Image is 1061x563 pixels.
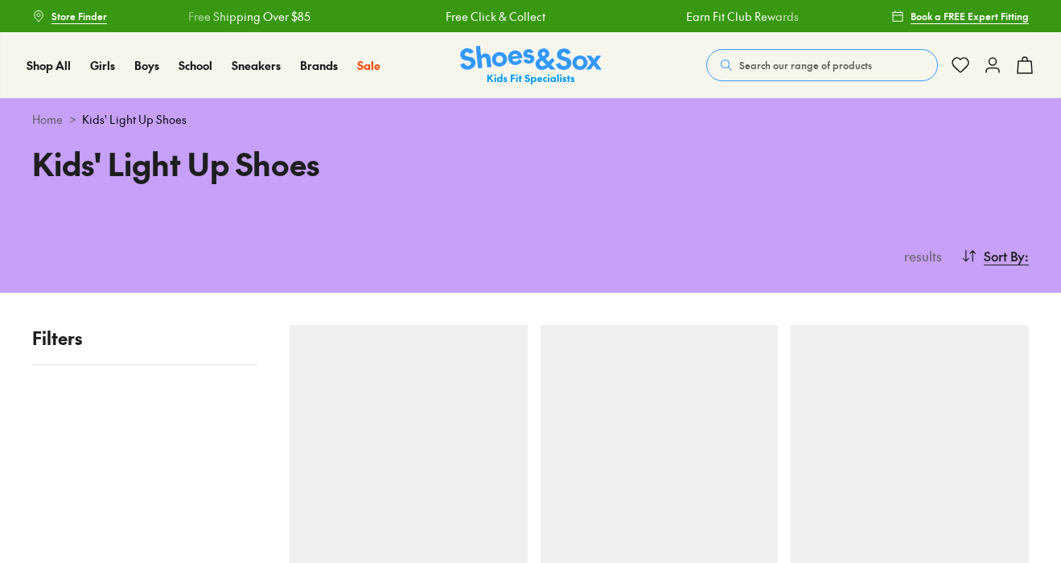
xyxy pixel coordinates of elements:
a: Sale [357,57,380,74]
span: Girls [90,57,115,73]
span: : [1025,246,1029,265]
button: Search our range of products [706,49,938,81]
a: Sneakers [232,57,281,74]
span: Kids' Light Up Shoes [82,111,187,128]
span: Shop All [27,57,71,73]
span: Store Finder [51,9,107,23]
span: School [179,57,212,73]
p: Filters [32,325,257,351]
a: Free Shipping Over $85 [178,8,300,25]
a: School [179,57,212,74]
a: Store Finder [32,2,107,31]
span: Book a FREE Expert Fitting [911,9,1029,23]
a: Girls [90,57,115,74]
img: SNS_Logo_Responsive.svg [460,46,602,85]
span: Sneakers [232,57,281,73]
h1: Kids' Light Up Shoes [32,141,512,187]
span: Search our range of products [739,58,872,72]
span: Boys [134,57,159,73]
a: Shoes & Sox [460,46,602,85]
p: results [898,246,942,265]
div: > [32,111,1029,128]
a: Free Click & Collect [435,8,535,25]
a: Earn Fit Club Rewards [676,8,788,25]
a: Shop All [27,57,71,74]
button: Sort By: [961,238,1029,273]
span: Brands [300,57,338,73]
a: Book a FREE Expert Fitting [891,2,1029,31]
a: Home [32,111,63,128]
span: Sort By [984,246,1025,265]
a: Brands [300,57,338,74]
a: Boys [134,57,159,74]
span: Sale [357,57,380,73]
